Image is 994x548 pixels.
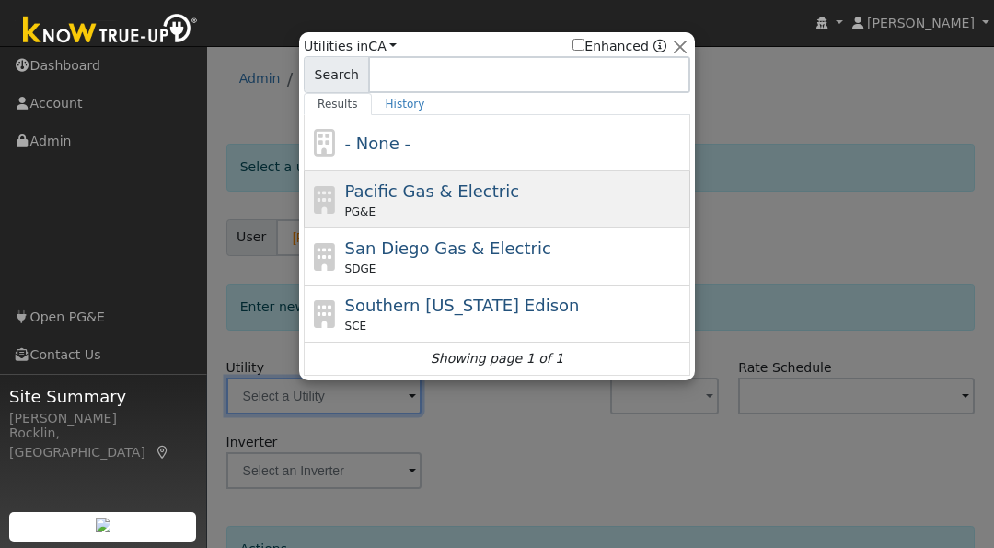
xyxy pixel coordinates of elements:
span: Search [304,56,369,93]
a: Map [155,445,171,460]
span: - None - [345,134,410,153]
img: retrieve [96,518,110,532]
a: History [372,93,439,115]
span: Show enhanced providers [572,37,666,56]
span: SCE [345,318,367,334]
a: CA [368,39,397,53]
span: [PERSON_NAME] [867,16,975,30]
span: Southern [US_STATE] Edison [345,296,580,315]
span: SDGE [345,261,376,277]
span: PG&E [345,204,376,220]
div: [PERSON_NAME] [9,409,197,428]
img: Know True-Up [14,10,207,52]
a: Enhanced Providers [653,39,666,53]
input: Enhanced [572,39,584,51]
label: Enhanced [572,37,649,56]
span: Utilities in [304,37,397,56]
span: San Diego Gas & Electric [345,239,551,258]
i: Showing page 1 of 1 [431,349,563,368]
span: Site Summary [9,384,197,409]
span: Pacific Gas & Electric [345,181,519,201]
a: Results [304,93,372,115]
div: Rocklin, [GEOGRAPHIC_DATA] [9,424,197,462]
